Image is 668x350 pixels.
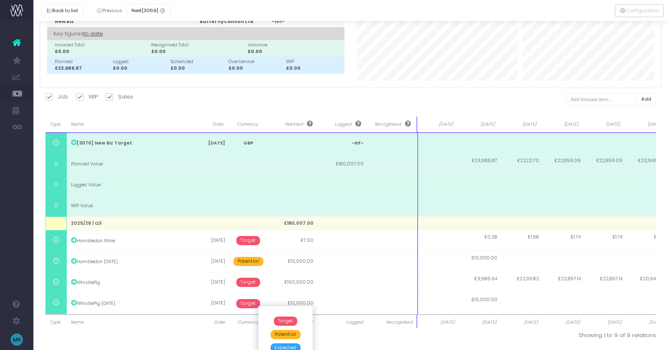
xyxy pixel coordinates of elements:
[196,319,225,326] span: Date
[170,65,225,72] div: £0.00
[505,319,538,326] span: [DATE]
[50,121,61,128] span: Type
[421,319,455,326] span: [DATE]
[233,319,263,326] span: Currency
[630,121,662,128] span: [DATE]
[286,65,341,72] div: £0.00
[588,319,622,326] span: [DATE]
[83,28,103,39] span: to date
[192,272,229,293] td: [DATE]
[547,319,580,326] span: [DATE]
[615,4,664,17] div: Vertical button group
[236,299,260,308] span: Target
[421,121,453,128] span: [DATE]
[42,4,83,17] button: Back to list
[113,65,167,72] div: £0.00
[50,319,62,326] span: Type
[71,121,186,128] span: Name
[66,133,192,154] td: [3070] New Biz Target
[558,276,581,282] span: £22,857.14
[233,121,261,128] span: Currency
[92,4,127,17] button: Previous
[528,234,539,241] span: £1.68
[630,319,663,326] span: [DATE]
[55,65,109,72] div: £23,686.87
[517,276,539,282] span: £22,119.82
[637,93,656,106] button: Add
[66,251,192,272] td: Hambledon [DATE]
[268,293,318,314] td: £10,000.00
[151,48,244,55] div: £0.00
[274,317,298,326] span: Target
[321,121,361,128] span: Logged
[268,272,318,293] td: £160,000.00
[543,154,585,175] td: £22,859.09
[55,58,109,65] div: Planned
[615,4,664,17] button: Configuration
[236,236,260,245] span: Target
[55,42,148,48] div: Invoiced Total
[236,278,260,287] span: Target
[66,216,192,230] td: 2025/26 | Q3
[113,58,167,65] div: Logged
[460,154,501,175] td: £23,686.87
[142,7,158,14] span: [3069]
[192,230,229,251] td: [DATE]
[248,48,341,55] div: £0.00
[66,272,192,293] td: WhistlePig
[66,175,192,195] td: Logged Value
[471,255,497,261] span: £10,000.00
[268,251,318,272] td: £10,000.00
[318,133,368,154] td: -Inf-
[612,234,622,241] span: £1.74
[318,154,368,175] td: £180,007.00
[151,42,244,48] div: Recognised Total
[228,58,283,65] div: Overservice
[55,18,196,25] div: New Biz
[371,319,413,326] span: Recognised
[463,121,495,128] span: [DATE]
[248,42,341,48] div: Variance
[268,216,318,230] td: £180,007.00
[200,18,268,25] div: ButterflyCannon Ltd
[273,121,313,128] span: Planned
[571,234,581,241] span: £1.74
[271,330,300,339] span: Potential
[192,133,229,154] td: [DATE]
[547,121,578,128] span: [DATE]
[566,93,637,106] input: Add forecast item...
[66,293,192,314] td: WhistlePig [DATE]
[71,319,187,326] span: Name
[170,58,225,65] div: Scheduled
[600,276,622,282] span: £22,857.14
[474,276,497,282] span: £3,686.64
[106,93,133,101] label: Sales
[76,93,98,101] label: WIP
[654,234,664,241] span: £1.57
[192,293,229,314] td: [DATE]
[233,257,263,266] span: Potential
[66,195,192,216] td: WIP Value
[272,18,341,25] div: -Inf-
[471,297,497,303] span: £10,000.00
[46,93,68,101] label: Job
[192,251,229,272] td: [DATE]
[66,154,192,175] td: Planned Value
[505,121,536,128] span: [DATE]
[585,154,627,175] td: £22,859.09
[55,48,148,55] div: £0.00
[66,230,192,251] td: Hambledon Wine
[127,4,170,17] button: Next[3069]
[268,230,318,251] td: £7.00
[371,121,411,128] span: Recognised
[588,121,620,128] span: [DATE]
[463,319,496,326] span: [DATE]
[501,154,543,175] td: £22,121.70
[229,133,267,154] td: GBP
[640,276,664,282] span: £20,645.16
[228,65,283,72] div: £0.00
[286,58,341,65] div: WIP
[484,234,497,241] span: £0.28
[53,27,103,41] span: Key figures
[321,319,363,326] span: Logged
